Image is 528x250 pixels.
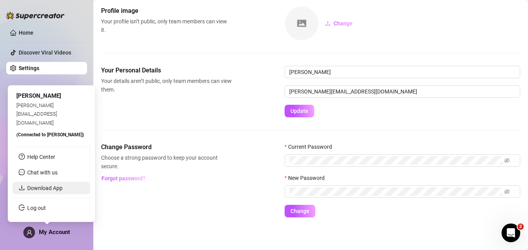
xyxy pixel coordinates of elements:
[504,189,510,194] span: eye-invisible
[27,185,63,191] a: Download App
[289,156,503,165] input: Current Password
[285,143,337,151] label: Current Password
[27,169,58,176] span: Chat with us
[502,224,520,242] iframe: Intercom live chat
[27,205,46,211] a: Log out
[101,153,232,171] span: Choose a strong password to keep your account secure.
[101,6,232,16] span: Profile image
[19,49,71,56] a: Discover Viral Videos
[101,172,145,185] button: Forgot password?
[101,175,145,181] span: Forgot password?
[319,17,359,30] button: Change
[285,85,520,98] input: Enter new email
[289,187,503,196] input: New Password
[290,108,308,114] span: Update
[101,66,232,75] span: Your Personal Details
[101,77,232,94] span: Your details aren’t public, only team members can view them.
[12,202,90,214] li: Log out
[27,154,55,160] a: Help Center
[39,229,70,236] span: My Account
[290,208,309,214] span: Change
[101,17,232,34] span: Your profile isn’t public, only team members can view it.
[6,12,65,19] img: logo-BBDzfeDw.svg
[285,174,330,182] label: New Password
[19,65,39,71] a: Settings
[16,102,57,126] span: [PERSON_NAME][EMAIL_ADDRESS][DOMAIN_NAME]
[16,92,61,99] span: [PERSON_NAME]
[19,169,25,175] span: message
[504,158,510,163] span: eye-invisible
[26,230,32,236] span: user
[19,30,33,36] a: Home
[325,21,330,26] span: upload
[285,66,520,78] input: Enter name
[285,7,318,40] img: square-placeholder.png
[285,105,314,117] button: Update
[16,132,84,137] span: (Connected to [PERSON_NAME] )
[518,224,524,230] span: 2
[285,205,315,217] button: Change
[101,143,232,152] span: Change Password
[334,20,353,26] span: Change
